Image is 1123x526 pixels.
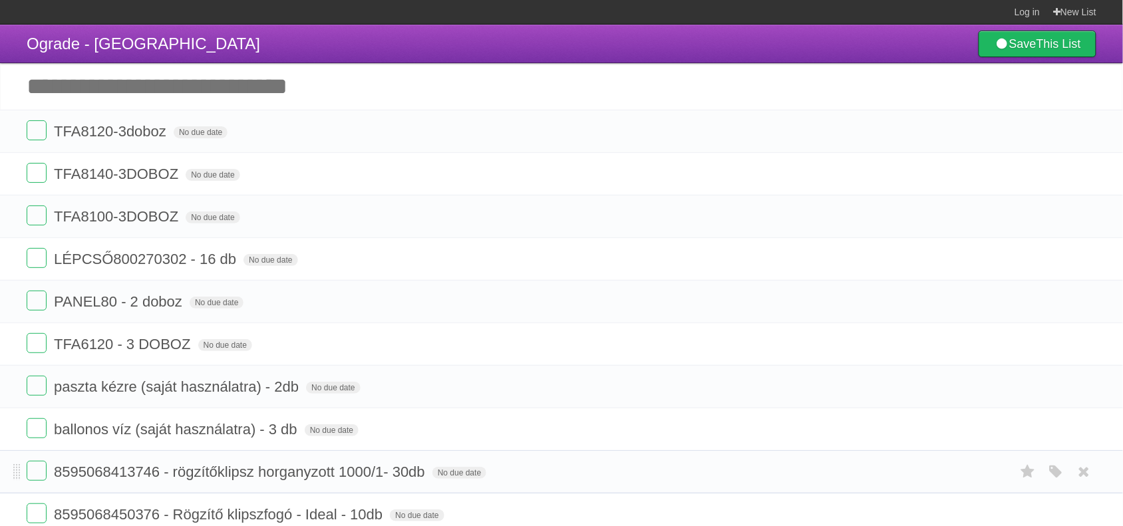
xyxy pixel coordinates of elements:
label: Done [27,248,47,268]
span: TFA6120 - 3 DOBOZ [54,336,194,352]
span: No due date [243,254,297,266]
label: Done [27,333,47,353]
span: No due date [305,424,359,436]
span: 8595068413746 - rögzítőklipsz horganyzott 1000/1- 30db [54,463,428,480]
label: Done [27,461,47,481]
span: paszta kézre (saját használatra) - 2db [54,378,302,395]
span: No due date [186,169,240,181]
span: TFA8140-3DOBOZ [54,166,182,182]
span: No due date [390,509,444,521]
label: Done [27,418,47,438]
span: LÉPCSŐ800270302 - 16 db [54,251,240,267]
label: Done [27,503,47,523]
span: No due date [174,126,228,138]
label: Done [27,376,47,396]
span: PANEL80 - 2 doboz [54,293,186,310]
span: No due date [190,297,243,309]
span: ballonos víz (saját használatra) - 3 db [54,421,301,438]
span: No due date [432,467,486,479]
b: This List [1037,37,1081,51]
label: Done [27,163,47,183]
span: TFA8100-3DOBOZ [54,208,182,225]
label: Done [27,120,47,140]
span: Ograde - [GEOGRAPHIC_DATA] [27,35,260,53]
span: No due date [186,211,240,223]
span: No due date [306,382,360,394]
span: TFA8120-3doboz [54,123,170,140]
label: Done [27,291,47,311]
span: 8595068450376 - Rögzítő klipszfogó - Ideal - 10db [54,506,386,523]
label: Star task [1015,461,1041,483]
label: Done [27,205,47,225]
a: SaveThis List [979,31,1096,57]
span: No due date [198,339,252,351]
